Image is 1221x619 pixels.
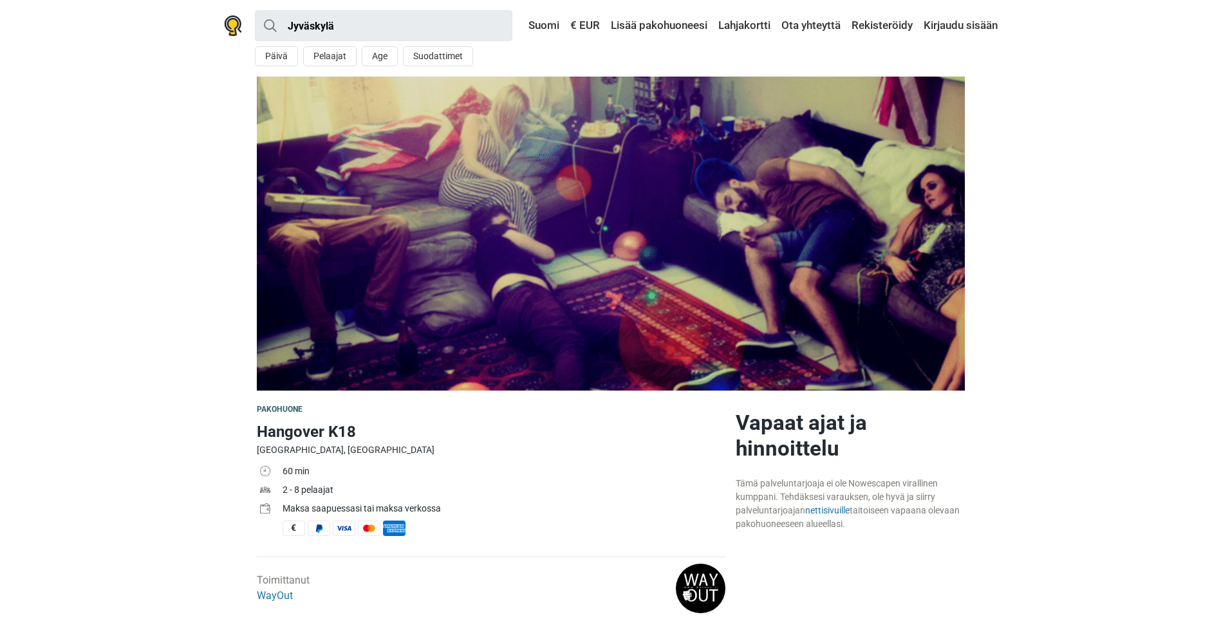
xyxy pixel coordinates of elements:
h1: Hangover K18 [257,420,725,443]
a: WayOut [257,589,293,602]
button: Päivä [255,46,298,66]
a: Ota yhteyttä [778,14,844,37]
span: Pakohuone [257,405,303,414]
div: [GEOGRAPHIC_DATA], [GEOGRAPHIC_DATA] [257,443,725,457]
span: PayPal [308,521,330,536]
a: Suomi [516,14,563,37]
div: Tämä palveluntarjoaja ei ole Nowescapen virallinen kumppani. Tehdäksesi varauksen, ole hyvä ja si... [736,477,965,531]
td: 60 min [283,463,725,482]
a: Rekisteröidy [848,14,916,37]
input: kokeile “London” [255,10,512,41]
img: 291597a100aadd81l.png [676,564,725,613]
a: € EUR [567,14,603,37]
img: Nowescape logo [224,15,242,36]
span: American Express [383,521,405,536]
span: MasterCard [358,521,380,536]
h2: Vapaat ajat ja hinnoittelu [736,410,965,461]
div: Toimittanut [257,573,310,604]
a: Lahjakortti [715,14,774,37]
button: Age [362,46,398,66]
a: Lisää pakohuoneesi [608,14,711,37]
span: Visa [333,521,355,536]
td: 2 - 8 pelaajat [283,482,725,501]
a: Kirjaudu sisään [920,14,998,37]
img: Suomi [519,21,528,30]
div: Maksa saapuessasi tai maksa verkossa [283,502,725,515]
img: Hangover K18 photo 1 [257,77,965,391]
button: Suodattimet [403,46,473,66]
a: nettisivuille [805,505,850,515]
button: Pelaajat [303,46,357,66]
span: Käteinen [283,521,305,536]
